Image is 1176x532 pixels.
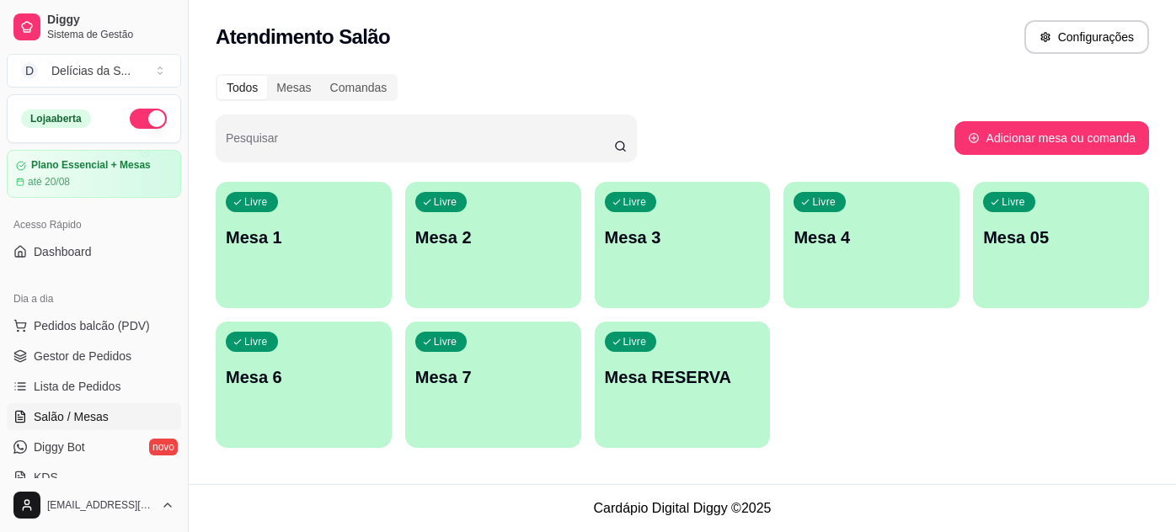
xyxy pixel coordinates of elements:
[7,464,181,491] a: KDS
[34,378,121,395] span: Lista de Pedidos
[7,434,181,460] a: Diggy Botnovo
[7,485,181,525] button: [EMAIL_ADDRESS][DOMAIN_NAME]
[226,226,382,249] p: Mesa 1
[7,238,181,265] a: Dashboard
[1002,195,1025,209] p: Livre
[21,62,38,79] span: D
[7,403,181,430] a: Salão / Mesas
[267,76,320,99] div: Mesas
[7,7,181,47] a: DiggySistema de Gestão
[794,226,949,249] p: Mesa 4
[217,76,267,99] div: Todos
[405,182,581,308] button: LivreMesa 2
[415,226,571,249] p: Mesa 2
[7,285,181,312] div: Dia a dia
[130,109,167,129] button: Alterar Status
[812,195,836,209] p: Livre
[595,322,771,448] button: LivreMesa RESERVA
[595,182,771,308] button: LivreMesa 3
[34,317,150,334] span: Pedidos balcão (PDV)
[605,365,761,389] p: Mesa RESERVA
[7,54,181,88] button: Select a team
[51,62,131,79] div: Delícias da S ...
[7,150,181,198] a: Plano Essencial + Mesasaté 20/08
[47,13,174,28] span: Diggy
[189,484,1176,532] footer: Cardápio Digital Diggy © 2025
[34,348,131,364] span: Gestor de Pedidos
[244,335,268,348] p: Livre
[1024,20,1149,54] button: Configurações
[31,159,151,172] article: Plano Essencial + Mesas
[405,322,581,448] button: LivreMesa 7
[226,365,382,389] p: Mesa 6
[34,439,85,455] span: Diggy Bot
[321,76,397,99] div: Comandas
[34,469,58,486] span: KDS
[34,408,109,425] span: Salão / Mesas
[973,182,1149,308] button: LivreMesa 05
[7,343,181,370] a: Gestor de Pedidos
[216,24,390,51] h2: Atendimento Salão
[623,335,647,348] p: Livre
[434,335,457,348] p: Livre
[434,195,457,209] p: Livre
[47,28,174,41] span: Sistema de Gestão
[216,322,392,448] button: LivreMesa 6
[216,182,392,308] button: LivreMesa 1
[623,195,647,209] p: Livre
[7,211,181,238] div: Acesso Rápido
[954,121,1149,155] button: Adicionar mesa ou comanda
[34,243,92,260] span: Dashboard
[21,109,91,128] div: Loja aberta
[605,226,761,249] p: Mesa 3
[415,365,571,389] p: Mesa 7
[7,373,181,400] a: Lista de Pedidos
[983,226,1139,249] p: Mesa 05
[226,136,614,153] input: Pesquisar
[47,498,154,512] span: [EMAIL_ADDRESS][DOMAIN_NAME]
[28,175,70,189] article: até 20/08
[7,312,181,339] button: Pedidos balcão (PDV)
[244,195,268,209] p: Livre
[783,182,960,308] button: LivreMesa 4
